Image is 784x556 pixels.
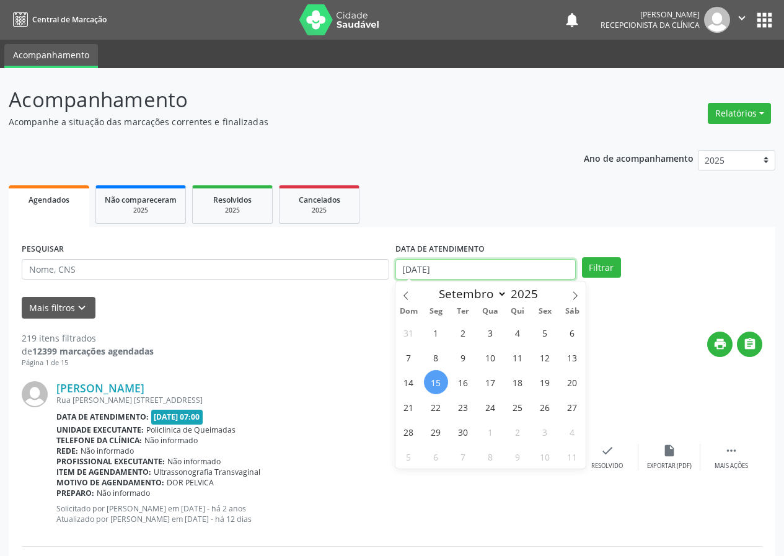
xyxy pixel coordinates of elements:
[707,332,733,357] button: print
[507,286,548,302] input: Year
[56,435,142,446] b: Telefone da clínica:
[558,307,586,316] span: Sáb
[56,381,144,395] a: [PERSON_NAME]
[451,370,475,394] span: Setembro 16, 2025
[735,11,749,25] i: 
[533,370,557,394] span: Setembro 19, 2025
[397,444,421,469] span: Outubro 5, 2025
[704,7,730,33] img: img
[424,320,448,345] span: Setembro 1, 2025
[533,320,557,345] span: Setembro 5, 2025
[288,206,350,215] div: 2025
[560,444,584,469] span: Outubro 11, 2025
[424,370,448,394] span: Setembro 15, 2025
[151,410,203,424] span: [DATE] 07:00
[506,444,530,469] span: Outubro 9, 2025
[715,462,748,470] div: Mais ações
[743,337,757,351] i: 
[167,477,214,488] span: DOR PELVICA
[56,477,164,488] b: Motivo de agendamento:
[531,307,558,316] span: Sex
[737,332,762,357] button: 
[397,320,421,345] span: Agosto 31, 2025
[424,420,448,444] span: Setembro 29, 2025
[22,345,154,358] div: de
[397,395,421,419] span: Setembro 21, 2025
[81,446,134,456] span: Não informado
[451,444,475,469] span: Outubro 7, 2025
[584,150,694,165] p: Ano de acompanhamento
[213,195,252,205] span: Resolvidos
[56,412,149,422] b: Data de atendimento:
[56,467,151,477] b: Item de agendamento:
[451,420,475,444] span: Setembro 30, 2025
[478,320,503,345] span: Setembro 3, 2025
[56,446,78,456] b: Rede:
[708,103,771,124] button: Relatórios
[506,395,530,419] span: Setembro 25, 2025
[560,345,584,369] span: Setembro 13, 2025
[167,456,221,467] span: Não informado
[591,462,623,470] div: Resolvido
[506,420,530,444] span: Outubro 2, 2025
[560,420,584,444] span: Outubro 4, 2025
[424,444,448,469] span: Outubro 6, 2025
[533,345,557,369] span: Setembro 12, 2025
[647,462,692,470] div: Exportar (PDF)
[533,395,557,419] span: Setembro 26, 2025
[533,420,557,444] span: Outubro 3, 2025
[32,345,154,357] strong: 12399 marcações agendadas
[725,444,738,457] i: 
[478,395,503,419] span: Setembro 24, 2025
[22,259,389,280] input: Nome, CNS
[506,370,530,394] span: Setembro 18, 2025
[563,11,581,29] button: notifications
[105,206,177,215] div: 2025
[422,307,449,316] span: Seg
[560,370,584,394] span: Setembro 20, 2025
[397,370,421,394] span: Setembro 14, 2025
[478,345,503,369] span: Setembro 10, 2025
[56,425,144,435] b: Unidade executante:
[32,14,107,25] span: Central de Marcação
[56,488,94,498] b: Preparo:
[451,395,475,419] span: Setembro 23, 2025
[506,345,530,369] span: Setembro 11, 2025
[75,301,89,315] i: keyboard_arrow_down
[433,285,508,302] select: Month
[397,420,421,444] span: Setembro 28, 2025
[478,420,503,444] span: Outubro 1, 2025
[9,84,545,115] p: Acompanhamento
[56,503,576,524] p: Solicitado por [PERSON_NAME] em [DATE] - há 2 anos Atualizado por [PERSON_NAME] em [DATE] - há 12...
[146,425,236,435] span: Policlinica de Queimadas
[713,337,727,351] i: print
[22,240,64,259] label: PESQUISAR
[97,488,150,498] span: Não informado
[397,345,421,369] span: Setembro 7, 2025
[4,44,98,68] a: Acompanhamento
[424,395,448,419] span: Setembro 22, 2025
[730,7,754,33] button: 
[601,9,700,20] div: [PERSON_NAME]
[299,195,340,205] span: Cancelados
[105,195,177,205] span: Não compareceram
[601,444,614,457] i: check
[451,320,475,345] span: Setembro 2, 2025
[477,307,504,316] span: Qua
[56,456,165,467] b: Profissional executante:
[395,259,576,280] input: Selecione um intervalo
[478,444,503,469] span: Outubro 8, 2025
[29,195,69,205] span: Agendados
[144,435,198,446] span: Não informado
[451,345,475,369] span: Setembro 9, 2025
[22,332,154,345] div: 219 itens filtrados
[601,20,700,30] span: Recepcionista da clínica
[533,444,557,469] span: Outubro 10, 2025
[506,320,530,345] span: Setembro 4, 2025
[22,297,95,319] button: Mais filtroskeyboard_arrow_down
[449,307,477,316] span: Ter
[560,395,584,419] span: Setembro 27, 2025
[560,320,584,345] span: Setembro 6, 2025
[154,467,260,477] span: Ultrassonografia Transvaginal
[582,257,621,278] button: Filtrar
